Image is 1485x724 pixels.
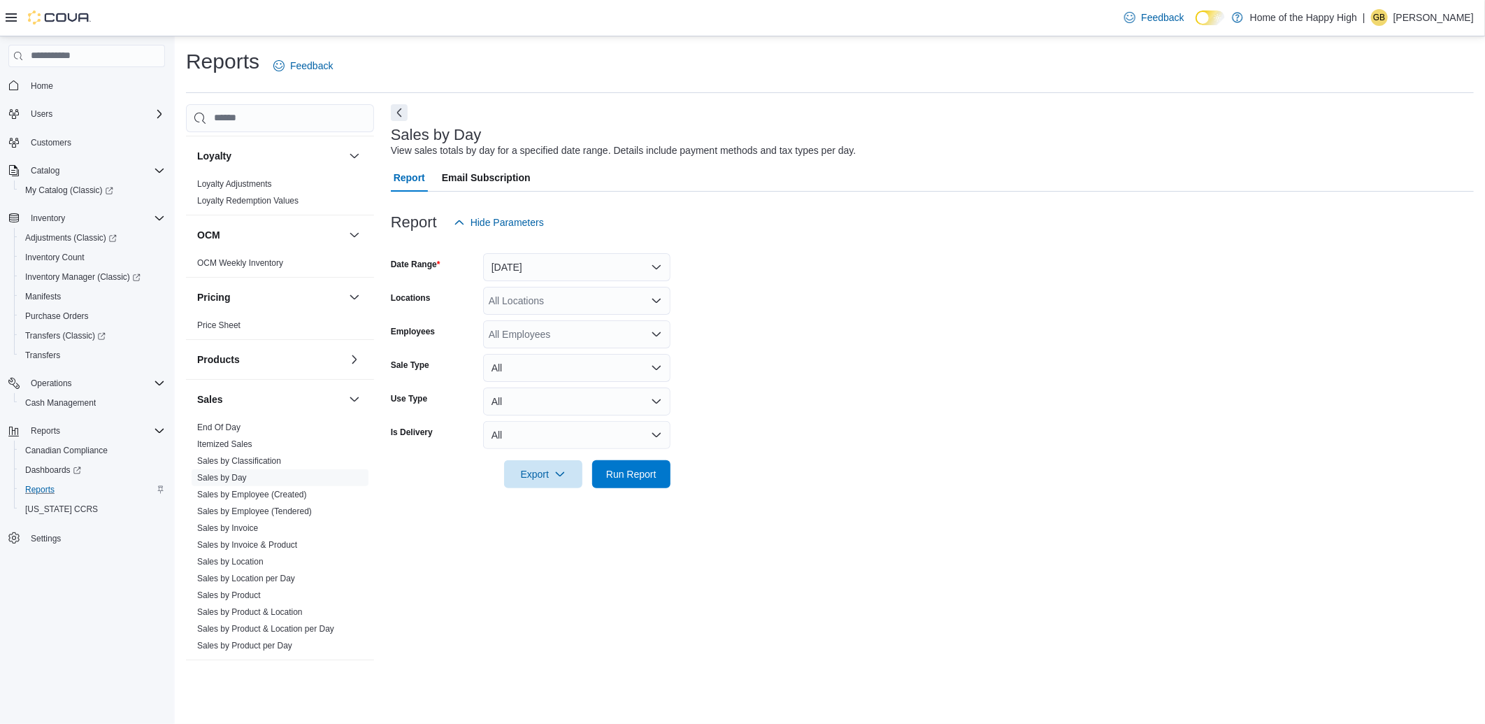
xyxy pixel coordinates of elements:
[391,104,408,121] button: Next
[31,137,71,148] span: Customers
[197,196,299,206] a: Loyalty Redemption Values
[25,397,96,409] span: Cash Management
[197,228,220,242] h3: OCM
[25,210,165,227] span: Inventory
[14,228,171,248] a: Adjustments (Classic)
[483,354,670,382] button: All
[394,164,425,192] span: Report
[20,182,119,199] a: My Catalog (Classic)
[471,215,544,229] span: Hide Parameters
[268,52,338,80] a: Feedback
[197,178,272,190] span: Loyalty Adjustments
[3,104,171,124] button: Users
[197,195,299,206] span: Loyalty Redemption Values
[25,78,59,94] a: Home
[197,590,261,601] span: Sales by Product
[512,460,574,488] span: Export
[197,439,252,450] span: Itemized Sales
[197,556,264,567] span: Sales by Location
[3,421,171,441] button: Reports
[197,149,343,163] button: Loyalty
[14,306,171,326] button: Purchase Orders
[391,292,431,304] label: Locations
[197,540,297,550] a: Sales by Invoice & Product
[14,460,171,480] a: Dashboards
[20,395,165,411] span: Cash Management
[391,143,856,158] div: View sales totals by day for a specified date range. Details include payment methods and tax type...
[25,106,165,122] span: Users
[25,330,106,341] span: Transfers (Classic)
[1393,9,1474,26] p: [PERSON_NAME]
[25,423,66,439] button: Reports
[8,70,165,585] nav: Complex example
[25,134,165,151] span: Customers
[391,393,427,404] label: Use Type
[197,640,292,651] span: Sales by Product per Day
[391,214,437,231] h3: Report
[14,180,171,200] a: My Catalog (Classic)
[197,320,241,331] span: Price Sheet
[31,425,60,436] span: Reports
[20,462,165,478] span: Dashboards
[483,388,670,416] button: All
[197,641,292,651] a: Sales by Product per Day
[197,456,281,466] a: Sales by Classification
[197,673,224,687] h3: Taxes
[20,288,165,305] span: Manifests
[14,267,171,287] a: Inventory Manager (Classic)
[197,506,312,517] span: Sales by Employee (Tendered)
[20,481,60,498] a: Reports
[346,391,363,408] button: Sales
[197,290,230,304] h3: Pricing
[197,624,334,634] a: Sales by Product & Location per Day
[197,422,241,433] span: End Of Day
[20,308,94,325] a: Purchase Orders
[20,442,113,459] a: Canadian Compliance
[197,673,343,687] button: Taxes
[197,473,247,483] a: Sales by Day
[197,574,295,583] a: Sales by Location per Day
[20,249,165,266] span: Inventory Count
[592,460,670,488] button: Run Report
[186,317,374,339] div: Pricing
[20,481,165,498] span: Reports
[197,290,343,304] button: Pricing
[1371,9,1388,26] div: Giovanna Barros
[31,165,59,176] span: Catalog
[197,353,240,367] h3: Products
[3,132,171,152] button: Customers
[197,523,258,533] a: Sales by Invoice
[1250,9,1357,26] p: Home of the Happy High
[197,606,303,618] span: Sales by Product & Location
[25,350,60,361] span: Transfers
[1141,10,1184,24] span: Feedback
[31,80,53,92] span: Home
[346,148,363,164] button: Loyalty
[25,162,65,179] button: Catalog
[14,441,171,460] button: Canadian Compliance
[20,501,165,518] span: Washington CCRS
[197,489,307,500] span: Sales by Employee (Created)
[20,249,90,266] a: Inventory Count
[606,467,657,481] span: Run Report
[197,490,307,499] a: Sales by Employee (Created)
[483,421,670,449] button: All
[3,161,171,180] button: Catalog
[25,77,165,94] span: Home
[1119,3,1189,31] a: Feedback
[20,269,165,285] span: Inventory Manager (Classic)
[31,378,72,389] span: Operations
[197,539,297,551] span: Sales by Invoice & Product
[391,427,433,438] label: Is Delivery
[20,462,87,478] a: Dashboards
[20,347,66,364] a: Transfers
[20,182,165,199] span: My Catalog (Classic)
[20,229,165,246] span: Adjustments (Classic)
[20,229,122,246] a: Adjustments (Classic)
[391,326,435,337] label: Employees
[14,248,171,267] button: Inventory Count
[14,393,171,413] button: Cash Management
[197,623,334,634] span: Sales by Product & Location per Day
[25,464,81,476] span: Dashboards
[197,257,283,269] span: OCM Weekly Inventory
